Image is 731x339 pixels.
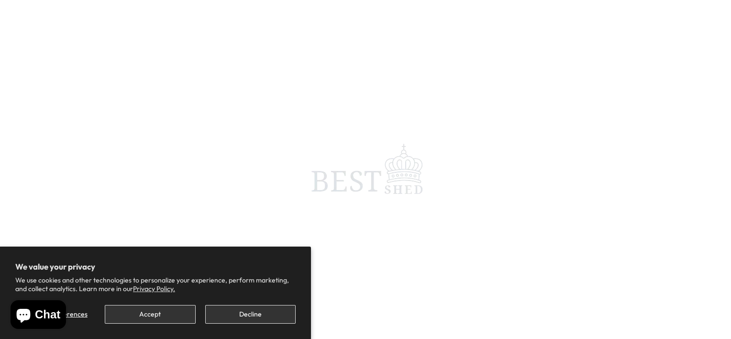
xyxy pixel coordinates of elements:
[205,305,296,324] button: Decline
[8,300,69,331] inbox-online-store-chat: Shopify online store chat
[105,305,195,324] button: Accept
[133,284,175,293] a: Privacy Policy.
[15,262,296,271] h2: We value your privacy
[15,276,296,293] p: We use cookies and other technologies to personalize your experience, perform marketing, and coll...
